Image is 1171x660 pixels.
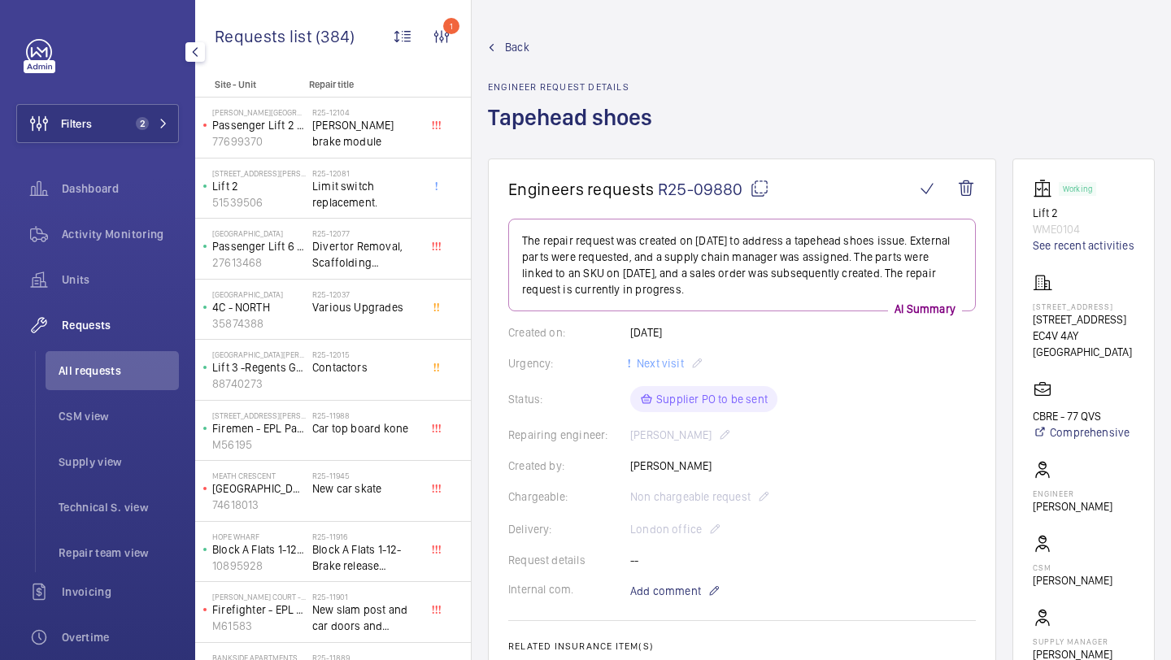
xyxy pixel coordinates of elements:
p: 74618013 [212,497,306,513]
p: 10895928 [212,558,306,574]
p: Firefighter - EPL Passenger Lift [212,601,306,618]
span: Units [62,271,179,288]
p: Block A Flats 1-12 Passenger Lift (6FLR) [212,541,306,558]
p: 27613468 [212,254,306,271]
span: CSM view [59,408,179,424]
h2: R25-12077 [312,228,420,238]
span: New car skate [312,480,420,497]
span: Car top board kone [312,420,420,436]
p: Meath Crescent [212,471,306,480]
p: M56195 [212,436,306,453]
span: Various Upgrades [312,299,420,315]
span: [PERSON_NAME] brake module [312,117,420,150]
p: AI Summary [888,301,962,317]
span: Limit switch replacement. [312,178,420,211]
h2: R25-12081 [312,168,420,178]
p: The repair request was created on [DATE] to address a tapehead shoes issue. External parts were r... [522,232,962,297]
h2: R25-11901 [312,592,420,601]
span: Requests [62,317,179,333]
p: Lift 2 [212,178,306,194]
p: Lift 3 -Regents Guest (E4292) [212,359,306,376]
p: Working [1063,186,1092,192]
h2: Engineer request details [488,81,662,93]
h2: Related insurance item(s) [508,640,976,652]
span: Add comment [630,583,701,599]
h1: Tapehead shoes [488,102,662,158]
p: [STREET_ADDRESS] [1033,311,1134,328]
p: 88740273 [212,376,306,392]
p: EC4V 4AY [GEOGRAPHIC_DATA] [1033,328,1134,360]
h2: R25-12037 [312,289,420,299]
p: Site - Unit [195,79,303,90]
p: 51539506 [212,194,306,211]
p: [PERSON_NAME] [1033,572,1112,588]
p: CSM [1033,562,1112,572]
p: Passenger Lift 2 - Guest Lift Middle [212,117,306,133]
a: See recent activities [1033,237,1134,254]
p: 35874388 [212,315,306,332]
p: [PERSON_NAME] [1033,498,1112,515]
span: Back [505,39,529,55]
p: Hope Wharf [212,532,306,541]
p: Passenger Lift 6 ([GEOGRAPHIC_DATA] Right - Guests) [212,238,306,254]
p: [GEOGRAPHIC_DATA] [212,289,306,299]
h2: R25-12015 [312,350,420,359]
span: R25-09880 [658,179,769,199]
img: elevator.svg [1033,179,1059,198]
p: [STREET_ADDRESS][PERSON_NAME] [212,410,306,420]
a: Comprehensive [1033,424,1130,441]
h2: R25-11945 [312,471,420,480]
span: Overtime [62,629,179,645]
span: Block A Flats 1-12-Brake release batteries. [312,541,420,574]
p: [GEOGRAPHIC_DATA][PERSON_NAME] [212,350,306,359]
p: [PERSON_NAME] Court - High Risk Building [212,592,306,601]
span: Dashboard [62,180,179,197]
p: WME0104 [1033,221,1134,237]
p: Firemen - EPL Passenger Lift No 3 [212,420,306,436]
span: Activity Monitoring [62,226,179,242]
p: M61583 [212,618,306,634]
p: [PERSON_NAME][GEOGRAPHIC_DATA] [212,107,306,117]
span: 2 [136,117,149,130]
button: Filters2 [16,104,179,143]
span: Filters [61,115,92,132]
p: Engineer [1033,488,1112,498]
p: Repair title [309,79,416,90]
p: [GEOGRAPHIC_DATA] [212,228,306,238]
p: Supply manager [1033,636,1134,646]
h2: R25-11988 [312,410,420,420]
h2: R25-11916 [312,532,420,541]
span: Supply view [59,454,179,470]
span: Repair team view [59,545,179,561]
p: 4C - NORTH [212,299,306,315]
p: [GEOGRAPHIC_DATA] - entrance lobby - Lift 6 - U1012155 - 6 [212,480,306,497]
span: Requests list [215,26,316,46]
span: Divertor Removal, Scaffolding Required [312,238,420,271]
span: Invoicing [62,584,179,600]
p: CBRE - 77 QVS [1033,408,1130,424]
p: [STREET_ADDRESS][PERSON_NAME] [212,168,306,178]
span: New slam post and car doors and landing door equipment. [312,601,420,634]
span: Contactors [312,359,420,376]
h2: R25-12104 [312,107,420,117]
p: 77699370 [212,133,306,150]
p: Lift 2 [1033,205,1134,221]
p: [STREET_ADDRESS] [1033,302,1134,311]
span: Engineers requests [508,179,655,199]
span: Technical S. view [59,499,179,515]
span: All requests [59,363,179,379]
